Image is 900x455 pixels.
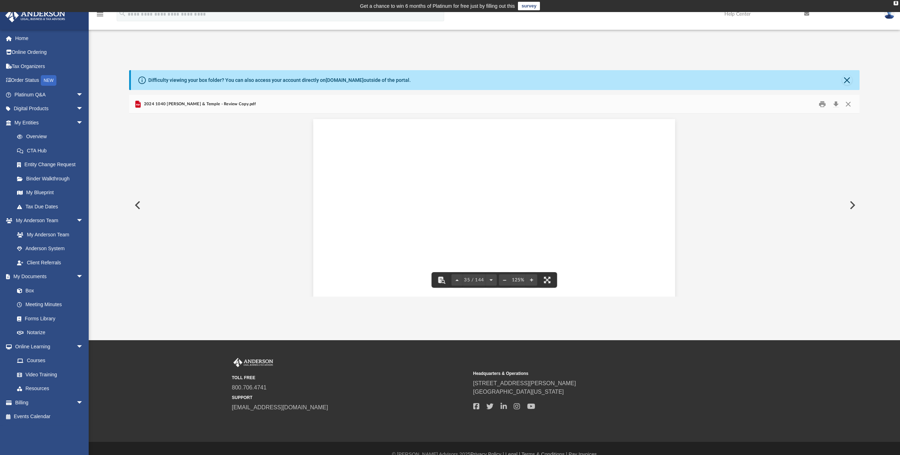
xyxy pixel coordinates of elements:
[526,272,537,288] button: Zoom in
[232,394,468,401] small: SUPPORT
[815,99,829,110] button: Print
[844,195,860,215] button: Next File
[434,272,449,288] button: Toggle findbar
[10,144,94,158] a: CTA Hub
[129,114,859,297] div: File preview
[10,172,94,186] a: Binder Walkthrough
[3,9,67,22] img: Anderson Advisors Platinum Portal
[510,278,526,282] div: Current zoom level
[10,186,90,200] a: My Blueprint
[148,77,411,84] div: Difficulty viewing your box folder? You can also access your account directly on outside of the p...
[5,31,94,45] a: Home
[10,283,87,298] a: Box
[5,339,90,354] a: Online Learningarrow_drop_down
[232,384,267,391] a: 800.706.4741
[10,382,90,396] a: Resources
[5,102,94,116] a: Digital Productsarrow_drop_down
[5,88,94,102] a: Platinum Q&Aarrow_drop_down
[539,272,555,288] button: Enter fullscreen
[473,380,576,386] a: [STREET_ADDRESS][PERSON_NAME]
[76,116,90,130] span: arrow_drop_down
[452,272,463,288] button: Previous page
[326,77,364,83] a: [DOMAIN_NAME]
[142,101,256,107] span: 2024 1040 [PERSON_NAME] & Temple - Review Copy.pdf
[76,395,90,410] span: arrow_drop_down
[842,75,852,85] button: Close
[473,389,564,395] a: [GEOGRAPHIC_DATA][US_STATE]
[894,1,898,5] div: close
[96,10,104,18] i: menu
[10,158,94,172] a: Entity Change Request
[129,114,859,297] div: Document Viewer
[10,311,87,326] a: Forms Library
[232,404,328,410] a: [EMAIL_ADDRESS][DOMAIN_NAME]
[463,278,485,282] span: 35 / 144
[10,367,87,382] a: Video Training
[41,75,56,86] div: NEW
[10,354,90,368] a: Courses
[5,116,94,130] a: My Entitiesarrow_drop_down
[473,370,709,377] small: Headquarters & Operations
[96,13,104,18] a: menu
[884,9,895,19] img: User Pic
[5,59,94,73] a: Tax Organizers
[360,2,515,10] div: Get a chance to win 6 months of Platinum for free just by filling out this
[76,270,90,284] span: arrow_drop_down
[10,255,90,270] a: Client Referrals
[232,358,275,367] img: Anderson Advisors Platinum Portal
[499,272,510,288] button: Zoom out
[10,242,90,256] a: Anderson System
[76,102,90,116] span: arrow_drop_down
[485,272,497,288] button: Next page
[518,2,540,10] a: survey
[10,200,94,214] a: Tax Due Dates
[5,45,94,60] a: Online Ordering
[829,99,842,110] button: Download
[5,410,94,424] a: Events Calendar
[10,326,90,340] a: Notarize
[10,130,94,144] a: Overview
[463,272,485,288] button: 35 / 144
[5,73,94,88] a: Order StatusNEW
[5,214,90,228] a: My Anderson Teamarrow_drop_down
[10,227,87,242] a: My Anderson Team
[118,10,126,17] i: search
[5,270,90,284] a: My Documentsarrow_drop_down
[129,195,145,215] button: Previous File
[76,214,90,228] span: arrow_drop_down
[76,88,90,102] span: arrow_drop_down
[5,395,94,410] a: Billingarrow_drop_down
[842,99,855,110] button: Close
[76,339,90,354] span: arrow_drop_down
[129,95,859,297] div: Preview
[10,298,90,312] a: Meeting Minutes
[232,375,468,381] small: TOLL FREE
